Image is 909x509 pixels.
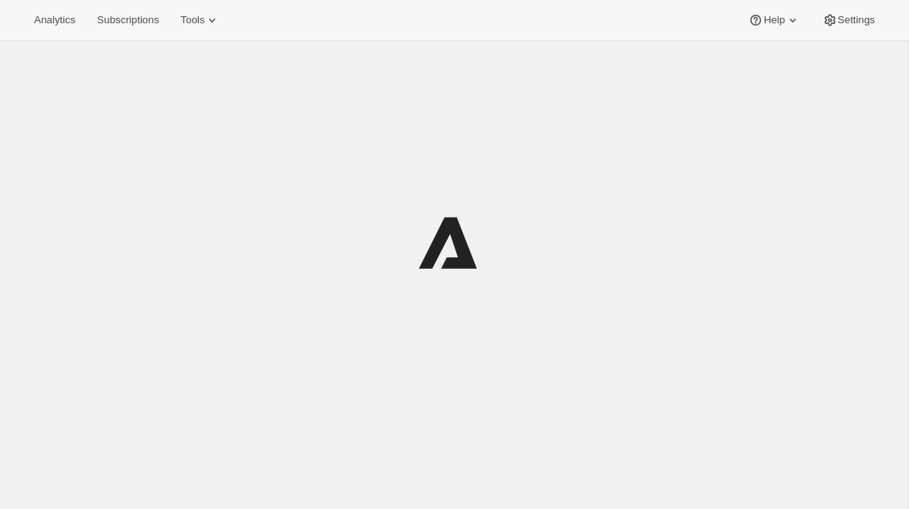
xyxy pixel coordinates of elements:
[739,9,809,31] button: Help
[838,14,875,26] span: Settings
[97,14,159,26] span: Subscriptions
[763,14,784,26] span: Help
[34,14,75,26] span: Analytics
[171,9,229,31] button: Tools
[25,9,84,31] button: Analytics
[87,9,168,31] button: Subscriptions
[813,9,884,31] button: Settings
[180,14,204,26] span: Tools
